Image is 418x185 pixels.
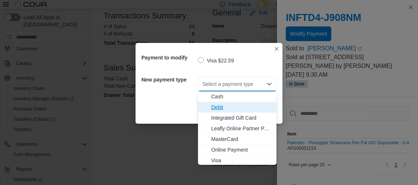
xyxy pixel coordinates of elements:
[198,56,234,65] label: Visa $22.59
[198,155,277,166] button: Visa
[211,104,272,111] span: Debit
[198,102,277,113] button: Debit
[211,125,272,132] span: Leafly Online Partner Payment
[211,93,272,100] span: Cash
[198,123,277,134] button: Leafly Online Partner Payment
[198,134,277,145] button: MasterCard
[198,145,277,155] button: Online Payment
[211,135,272,143] span: MasterCard
[211,157,272,164] span: Visa
[141,50,197,65] h5: Payment to modify
[198,91,277,166] div: Choose from the following options
[211,146,272,153] span: Online Payment
[272,44,281,53] button: Closes this modal window
[141,72,197,87] h5: New payment type
[198,113,277,123] button: Integrated Gift Card
[211,114,272,121] span: Integrated Gift Card
[198,91,277,102] button: Cash
[266,81,272,87] button: Close list of options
